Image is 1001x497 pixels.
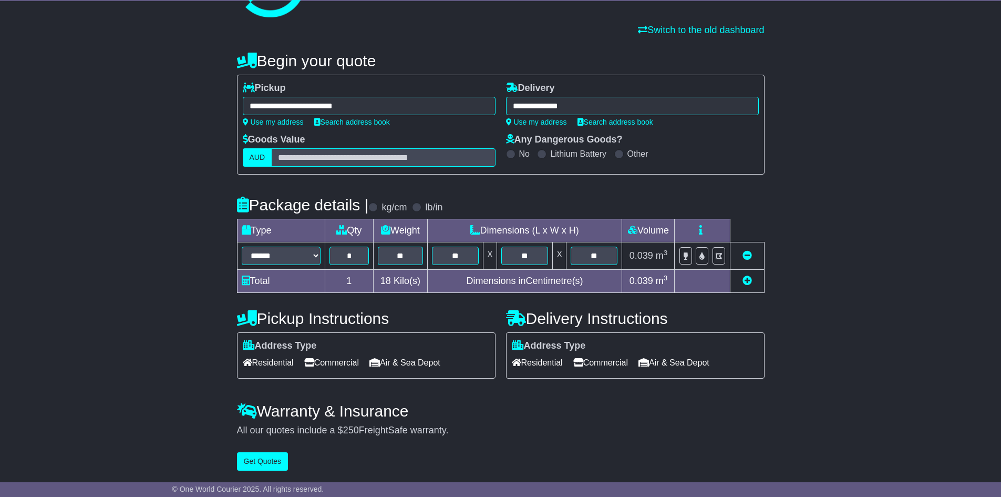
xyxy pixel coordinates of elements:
[553,242,566,270] td: x
[237,270,325,293] td: Total
[243,83,286,94] label: Pickup
[577,118,653,126] a: Search address book
[369,354,440,371] span: Air & Sea Depot
[237,310,496,327] h4: Pickup Instructions
[656,276,668,286] span: m
[630,250,653,261] span: 0.039
[243,354,294,371] span: Residential
[506,83,555,94] label: Delivery
[664,249,668,257] sup: 3
[630,276,653,286] span: 0.039
[325,219,374,242] td: Qty
[243,118,304,126] a: Use my address
[519,149,530,159] label: No
[243,340,317,352] label: Address Type
[237,452,288,471] button: Get Quotes
[627,149,648,159] label: Other
[243,148,272,167] label: AUD
[237,425,765,437] div: All our quotes include a $ FreightSafe warranty.
[512,354,563,371] span: Residential
[512,340,586,352] label: Address Type
[374,270,428,293] td: Kilo(s)
[506,310,765,327] h4: Delivery Instructions
[325,270,374,293] td: 1
[172,485,324,493] span: © One World Courier 2025. All rights reserved.
[381,202,407,214] label: kg/cm
[506,134,623,146] label: Any Dangerous Goods?
[237,52,765,69] h4: Begin your quote
[304,354,359,371] span: Commercial
[622,219,675,242] td: Volume
[550,149,606,159] label: Lithium Battery
[343,425,359,435] span: 250
[664,274,668,282] sup: 3
[243,134,305,146] label: Goods Value
[638,354,709,371] span: Air & Sea Depot
[638,25,764,35] a: Switch to the old dashboard
[742,250,752,261] a: Remove this item
[314,118,390,126] a: Search address book
[483,242,497,270] td: x
[237,219,325,242] td: Type
[573,354,628,371] span: Commercial
[380,276,391,286] span: 18
[427,219,622,242] td: Dimensions (L x W x H)
[237,196,369,214] h4: Package details |
[506,118,567,126] a: Use my address
[427,270,622,293] td: Dimensions in Centimetre(s)
[237,402,765,420] h4: Warranty & Insurance
[742,276,752,286] a: Add new item
[374,219,428,242] td: Weight
[425,202,442,214] label: lb/in
[656,250,668,261] span: m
